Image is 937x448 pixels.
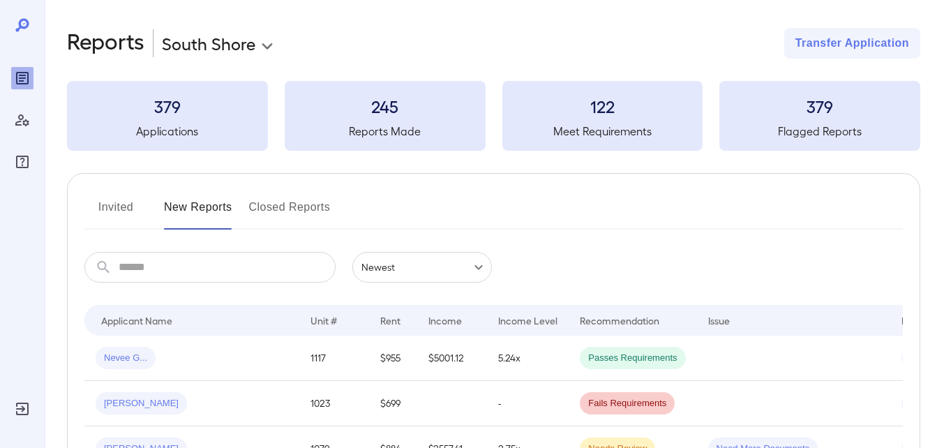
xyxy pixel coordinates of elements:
div: FAQ [11,151,33,173]
div: Log Out [11,398,33,420]
div: Issue [708,312,730,329]
button: New Reports [164,196,232,230]
span: Passes Requirements [580,352,685,365]
button: Invited [84,196,147,230]
div: Income [428,312,462,329]
td: 1023 [299,381,369,426]
h5: Meet Requirements [502,123,703,140]
td: $699 [369,381,417,426]
td: $955 [369,336,417,381]
div: Newest [352,252,492,283]
h5: Flagged Reports [719,123,920,140]
h5: Applications [67,123,268,140]
h3: 379 [67,95,268,117]
td: 1117 [299,336,369,381]
span: Fails Requirements [580,397,675,410]
div: Rent [380,312,403,329]
div: Applicant Name [101,312,172,329]
td: 5.24x [487,336,569,381]
h3: 245 [285,95,486,117]
span: [PERSON_NAME] [96,397,187,410]
button: Closed Reports [249,196,331,230]
div: Unit # [310,312,337,329]
h5: Reports Made [285,123,486,140]
button: Transfer Application [784,28,920,59]
h3: 379 [719,95,920,117]
div: Reports [11,67,33,89]
span: Nevee G... [96,352,156,365]
div: Method [901,312,936,329]
div: Income Level [498,312,557,329]
td: $5001.12 [417,336,487,381]
h3: 122 [502,95,703,117]
div: Manage Users [11,109,33,131]
td: - [487,381,569,426]
div: Recommendation [580,312,659,329]
summary: 379Applications245Reports Made122Meet Requirements379Flagged Reports [67,81,920,151]
p: South Shore [162,32,255,54]
h2: Reports [67,28,144,59]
